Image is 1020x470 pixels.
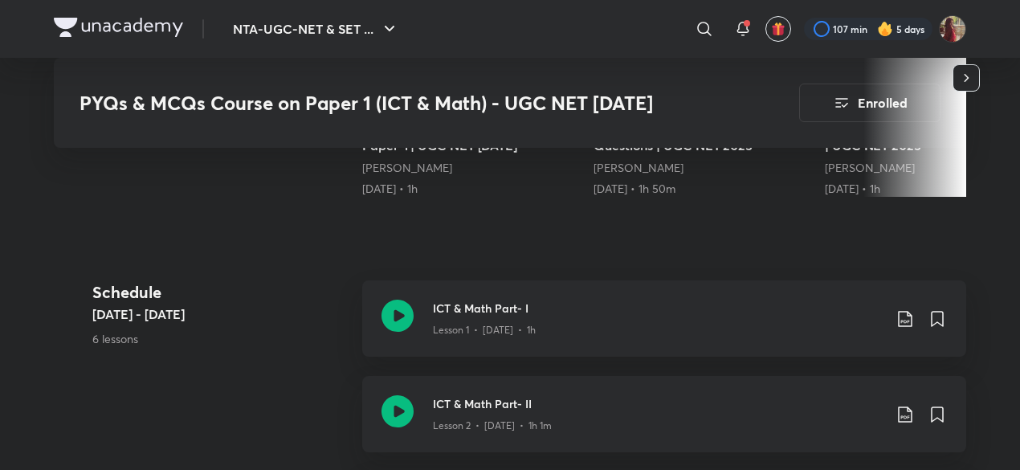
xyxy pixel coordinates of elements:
img: avatar [771,22,785,36]
div: Rajat Kumar [362,160,581,176]
p: Lesson 1 • [DATE] • 1h [433,323,536,337]
h4: Schedule [92,280,349,304]
a: Company Logo [54,18,183,41]
div: 21st Apr • 1h [362,181,581,197]
a: [PERSON_NAME] [362,160,452,175]
img: Company Logo [54,18,183,37]
h5: [DATE] - [DATE] [92,304,349,324]
img: streak [877,21,893,37]
div: Rajat Kumar [594,160,812,176]
h3: ICT & Math Part- II [433,395,883,412]
a: [PERSON_NAME] [825,160,915,175]
p: 6 lessons [92,330,349,347]
div: 31st May • 1h 50m [594,181,812,197]
h3: PYQs & MCQs Course on Paper 1 (ICT & Math) - UGC NET [DATE] [80,92,708,115]
button: NTA-UGC-NET & SET ... [223,13,409,45]
a: ICT & Math Part- ILesson 1 • [DATE] • 1h [362,280,966,376]
button: Enrolled [799,84,940,122]
a: [PERSON_NAME] [594,160,683,175]
button: avatar [765,16,791,42]
img: Srishti Sharma [939,15,966,43]
p: Lesson 2 • [DATE] • 1h 1m [433,419,552,433]
h3: ICT & Math Part- I [433,300,883,317]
